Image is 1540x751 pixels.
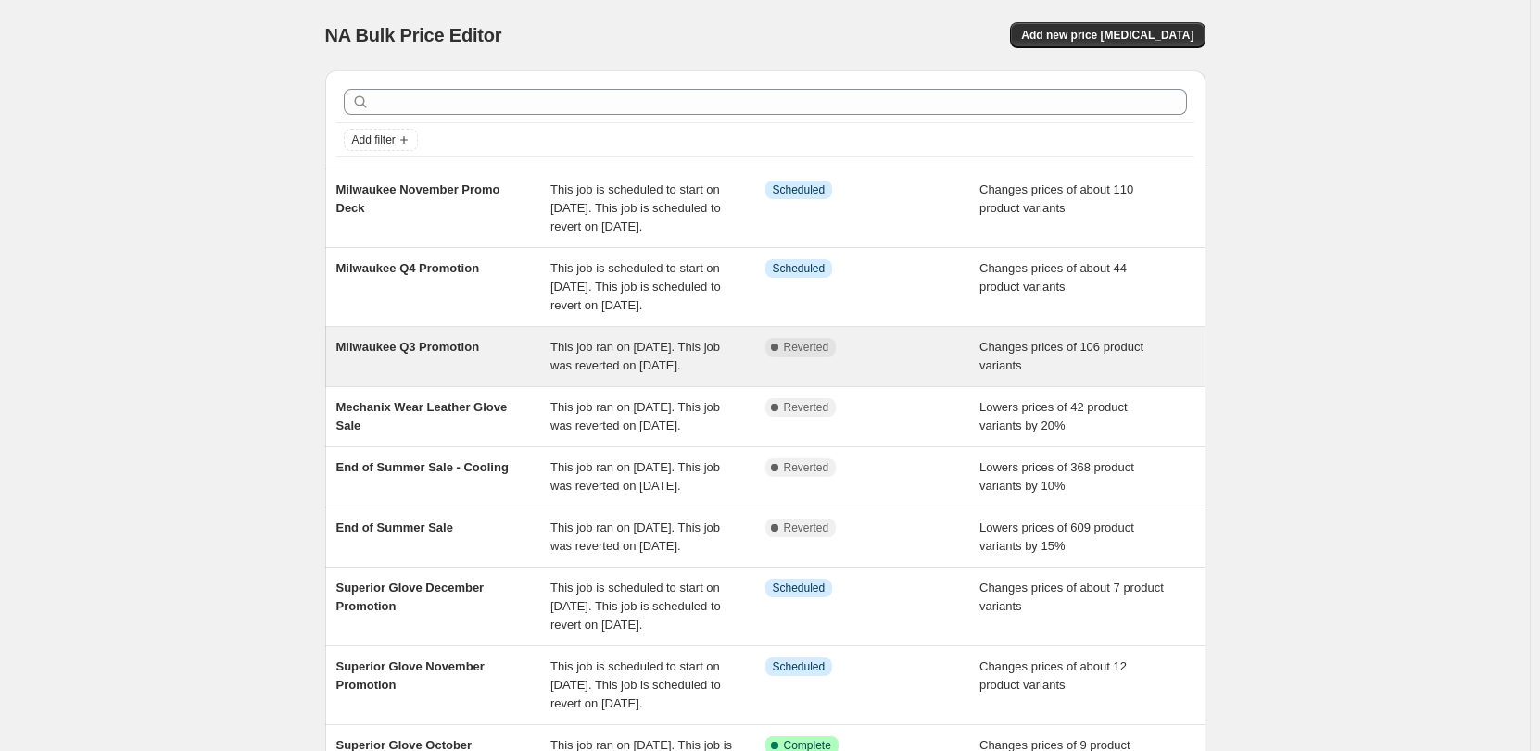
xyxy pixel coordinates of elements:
span: This job ran on [DATE]. This job was reverted on [DATE]. [550,520,720,553]
span: Scheduled [773,182,826,197]
span: Superior Glove December Promotion [336,581,485,613]
span: NA Bulk Price Editor [325,25,502,45]
span: Milwaukee Q4 Promotion [336,261,480,275]
span: Milwaukee November Promo Deck [336,182,500,215]
button: Add filter [344,129,418,151]
span: This job is scheduled to start on [DATE]. This job is scheduled to revert on [DATE]. [550,261,721,312]
span: Add new price [MEDICAL_DATA] [1021,28,1193,43]
span: End of Summer Sale [336,520,453,534]
span: This job ran on [DATE]. This job was reverted on [DATE]. [550,340,720,372]
span: This job is scheduled to start on [DATE]. This job is scheduled to revert on [DATE]. [550,182,721,233]
span: Milwaukee Q3 Promotion [336,340,480,354]
span: Scheduled [773,659,826,674]
span: Reverted [784,520,829,535]
span: Add filter [352,132,396,147]
span: Changes prices of about 110 product variants [979,182,1133,215]
span: This job is scheduled to start on [DATE]. This job is scheduled to revert on [DATE]. [550,581,721,632]
span: This job ran on [DATE]. This job was reverted on [DATE]. [550,400,720,432]
span: This job ran on [DATE]. This job was reverted on [DATE]. [550,460,720,493]
span: This job is scheduled to start on [DATE]. This job is scheduled to revert on [DATE]. [550,659,721,710]
span: Superior Glove November Promotion [336,659,485,692]
span: Reverted [784,340,829,355]
button: Add new price [MEDICAL_DATA] [1010,22,1205,48]
span: Reverted [784,400,829,415]
span: Scheduled [773,581,826,595]
span: Changes prices of 106 product variants [979,340,1143,372]
span: Changes prices of about 12 product variants [979,659,1127,692]
span: Changes prices of about 44 product variants [979,261,1127,294]
span: Changes prices of about 7 product variants [979,581,1164,613]
span: End of Summer Sale - Cooling [336,460,509,474]
span: Scheduled [773,261,826,276]
span: Mechanix Wear Leather Glove Sale [336,400,508,432]
span: Lowers prices of 368 product variants by 10% [979,460,1134,493]
span: Lowers prices of 42 product variants by 20% [979,400,1128,432]
span: Lowers prices of 609 product variants by 15% [979,520,1134,553]
span: Reverted [784,460,829,475]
